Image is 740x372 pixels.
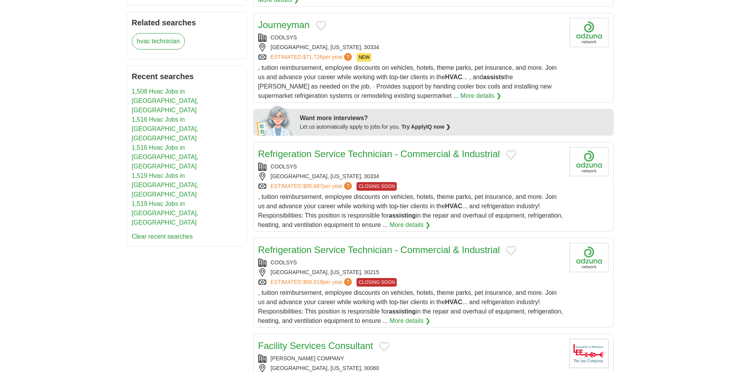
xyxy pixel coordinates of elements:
[300,123,609,131] div: Let us automatically apply to jobs for you.
[258,259,563,267] div: COOLSYS
[401,124,451,130] a: Try ApplyIQ now ❯
[132,200,199,226] a: 1,519 Hvac Jobs in [GEOGRAPHIC_DATA], [GEOGRAPHIC_DATA]
[258,340,373,351] a: Facility Services Consultant
[316,21,326,30] button: Add to favorite jobs
[258,19,310,30] a: Journeyman
[389,212,415,219] strong: assisting
[132,144,199,170] a: 1,516 Hvac Jobs in [GEOGRAPHIC_DATA], [GEOGRAPHIC_DATA]
[357,182,397,191] span: CLOSING SOON
[506,150,516,159] button: Add to favorite jobs
[389,308,415,315] strong: assisting
[132,116,199,142] a: 1,516 Hvac Jobs in [GEOGRAPHIC_DATA], [GEOGRAPHIC_DATA]
[271,182,354,191] a: ESTIMATED:$85,687per year?
[271,278,354,287] a: ESTIMATED:$68,619per year?
[483,74,504,80] strong: assists
[132,233,193,240] a: Clear recent searches
[258,149,500,159] a: Refrigeration Service Technician - Commercial & Industrial
[445,299,462,305] strong: HVAC
[460,91,501,101] a: More details ❯
[357,278,397,287] span: CLOSING SOON
[132,172,199,198] a: 1,519 Hvac Jobs in [GEOGRAPHIC_DATA], [GEOGRAPHIC_DATA]
[390,220,431,230] a: More details ❯
[570,243,609,272] img: Company logo
[300,113,609,123] div: Want more interviews?
[258,268,563,276] div: [GEOGRAPHIC_DATA], [US_STATE], 30215
[506,246,516,255] button: Add to favorite jobs
[258,172,563,181] div: [GEOGRAPHIC_DATA], [US_STATE], 30334
[580,8,732,114] iframe: Sign in with Google Dialog
[132,33,185,50] a: hvac technician
[258,64,557,99] span: , tuition reimbursement, employee discounts on vehicles, hotels, theme parks, pet insurance, and ...
[258,289,563,324] span: , tuition reimbursement, employee discounts on vehicles, hotels, theme parks, pet insurance, and ...
[390,316,431,326] a: More details ❯
[258,193,563,228] span: , tuition reimbursement, employee discounts on vehicles, hotels, theme parks, pet insurance, and ...
[132,71,242,82] h2: Recent searches
[357,53,371,62] span: NEW
[132,88,199,113] a: 1,508 Hvac Jobs in [GEOGRAPHIC_DATA], [GEOGRAPHIC_DATA]
[258,244,500,255] a: Refrigeration Service Technician - Commercial & Industrial
[344,182,352,190] span: ?
[570,339,609,368] img: Lee Company logo
[132,17,242,28] h2: Related searches
[379,342,389,351] button: Add to favorite jobs
[445,74,462,80] strong: HVAC
[344,53,352,61] span: ?
[256,105,294,136] img: apply-iq-scientist.png
[570,18,609,47] img: Company logo
[258,34,563,42] div: COOLSYS
[271,53,354,62] a: ESTIMATED:$71,726per year?
[258,43,563,51] div: [GEOGRAPHIC_DATA], [US_STATE], 30334
[570,147,609,176] img: Company logo
[445,203,462,209] strong: HVAC
[303,183,323,189] span: $85,687
[271,355,344,361] a: [PERSON_NAME] COMPANY
[303,279,323,285] span: $68,619
[303,54,323,60] span: $71,726
[258,163,563,171] div: COOLSYS
[344,278,352,286] span: ?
